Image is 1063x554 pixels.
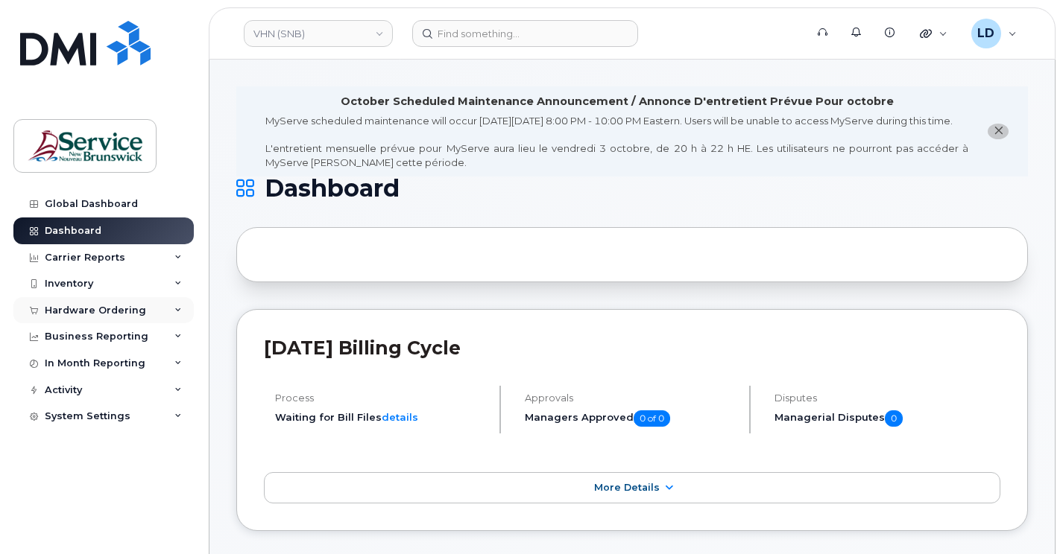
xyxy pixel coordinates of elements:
[775,410,1000,427] h5: Managerial Disputes
[525,392,736,404] h4: Approvals
[988,124,1009,139] button: close notification
[885,410,903,427] span: 0
[634,410,670,427] span: 0 of 0
[265,177,400,200] span: Dashboard
[264,337,1000,359] h2: [DATE] Billing Cycle
[775,392,1000,404] h4: Disputes
[275,392,487,404] h4: Process
[525,410,736,427] h5: Managers Approved
[341,94,894,109] div: October Scheduled Maintenance Announcement / Annonce D'entretient Prévue Pour octobre
[265,114,968,169] div: MyServe scheduled maintenance will occur [DATE][DATE] 8:00 PM - 10:00 PM Eastern. Users will be u...
[382,411,418,423] a: details
[275,410,487,424] li: Waiting for Bill Files
[594,482,660,493] span: More Details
